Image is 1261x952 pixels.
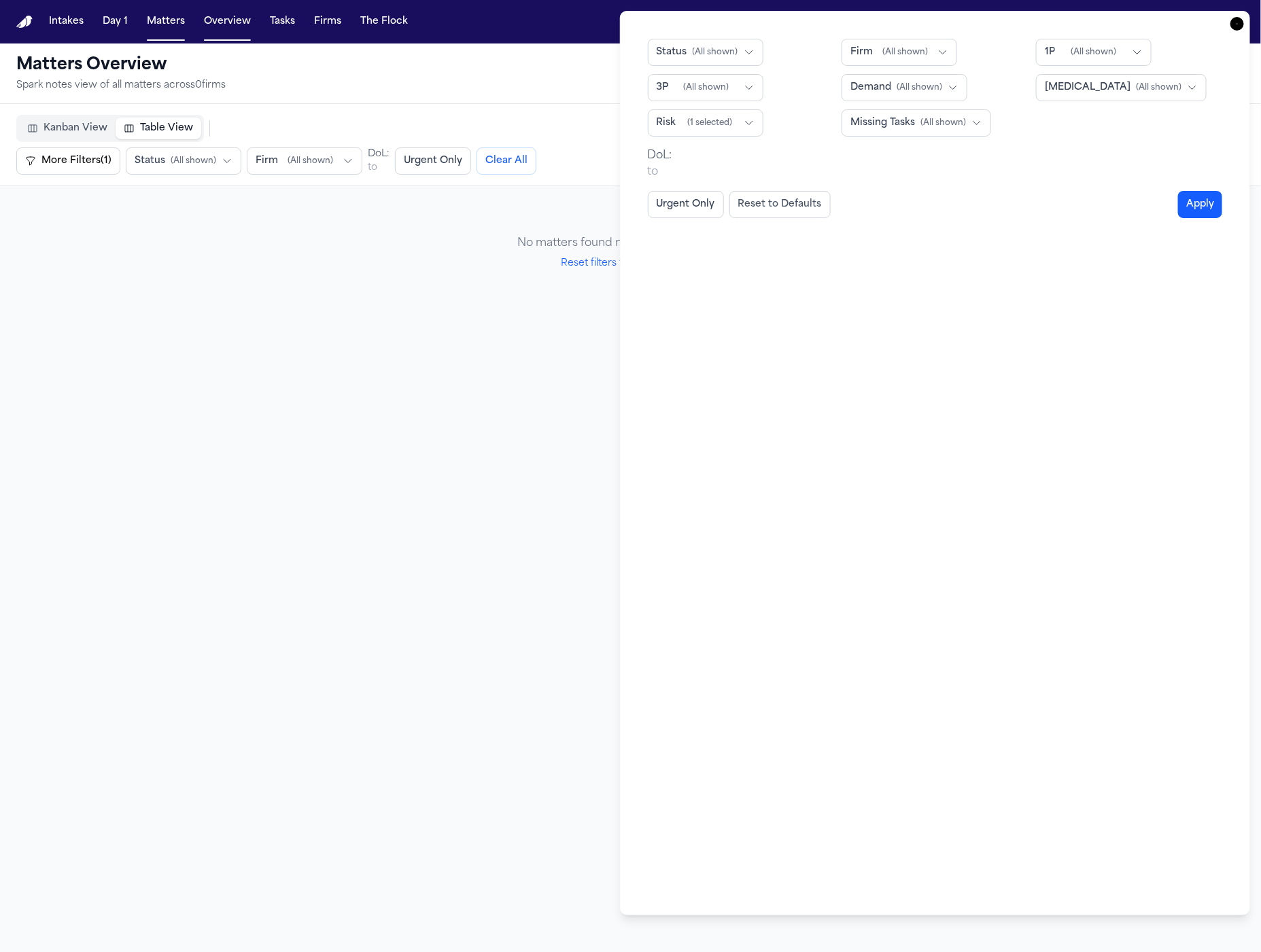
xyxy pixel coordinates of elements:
[648,191,724,218] button: Urgent Only
[842,109,991,137] button: Missing Tasks(All shown)
[171,156,216,166] span: ( All shown )
[842,39,957,66] button: Firm(All shown)
[1045,81,1130,94] span: [MEDICAL_DATA]
[729,191,831,218] button: Reset to Defaults
[16,16,33,29] img: Finch Logo
[1045,46,1055,59] span: 1P
[842,74,967,101] button: Demand(All shown)
[1178,191,1222,218] button: Apply
[264,10,300,34] button: Tasks
[850,81,891,94] span: Demand
[687,118,732,128] span: ( 1 selected )
[657,116,676,130] span: Risk
[116,118,201,139] button: Table View
[16,54,226,76] h1: Matters Overview
[683,82,729,93] span: ( All shown )
[16,16,33,29] a: Home
[19,118,116,139] button: Kanban View
[247,147,362,175] button: Firm(All shown)
[1136,82,1181,93] span: ( All shown )
[395,147,471,175] button: Urgent Only
[126,147,241,175] button: Status(All shown)
[657,81,669,94] span: 3P
[1036,74,1207,101] button: [MEDICAL_DATA](All shown)
[648,74,763,101] button: 3P(All shown)
[1071,47,1116,58] span: ( All shown )
[477,147,536,175] button: Clear All
[44,122,107,135] span: Kanban View
[850,116,915,130] span: Missing Tasks
[16,79,226,92] p: Spark notes view of all matters across 0 firm s
[850,46,873,59] span: Firm
[693,47,738,58] span: ( All shown )
[141,10,190,34] button: Matters
[648,147,672,164] legend: DoL:
[648,39,763,66] button: Status(All shown)
[355,10,413,34] button: The Flock
[561,257,700,270] button: Reset filters to see all matters
[368,161,377,175] span: to
[198,10,256,34] button: Overview
[288,156,333,166] span: ( All shown )
[135,154,165,168] span: Status
[256,154,278,168] span: Firm
[140,122,193,135] span: Table View
[657,46,687,59] span: Status
[368,147,390,161] legend: DoL:
[882,47,928,58] span: ( All shown )
[16,235,1245,251] div: No matters found matching current filters
[648,109,763,137] button: Risk(1 selected)
[309,10,347,34] button: Firms
[648,164,659,180] span: to
[920,118,966,128] span: ( All shown )
[97,10,133,34] button: Day 1
[16,147,120,175] button: More Filters(1)
[1036,39,1152,66] button: 1P(All shown)
[897,82,942,93] span: ( All shown )
[44,10,89,34] button: Intakes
